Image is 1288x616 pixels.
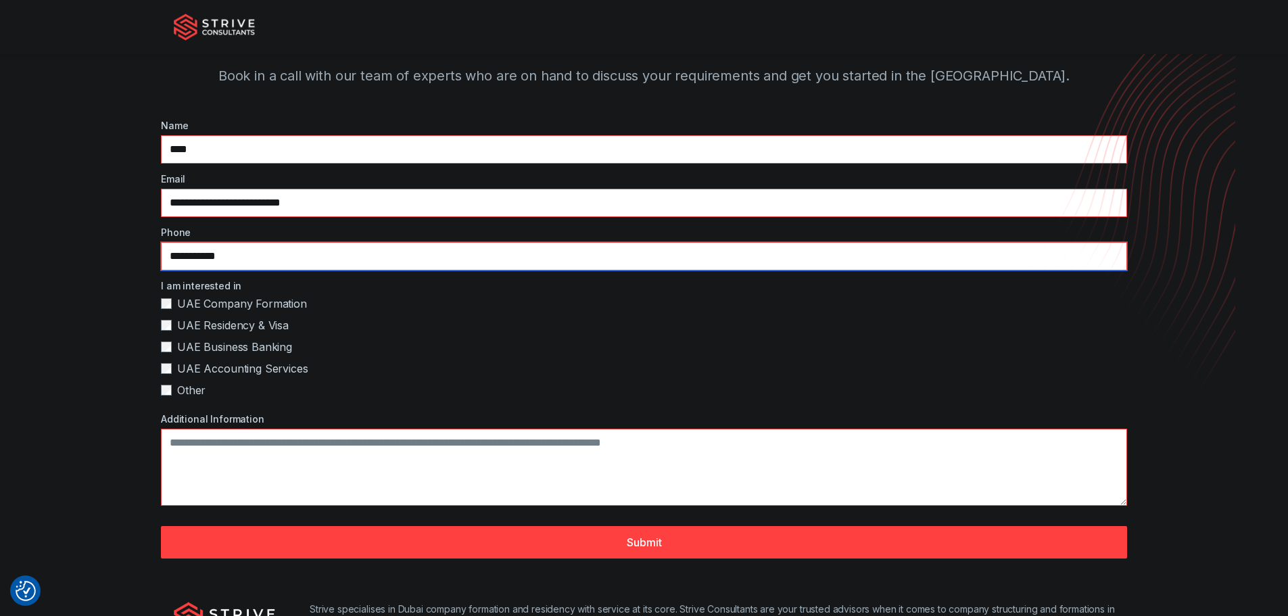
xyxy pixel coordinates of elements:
span: Other [177,382,206,398]
input: UAE Accounting Services [161,363,172,374]
span: UAE Business Banking [177,339,292,355]
label: Additional Information [161,412,1127,426]
input: UAE Residency & Visa [161,320,172,331]
label: Name [161,118,1127,133]
input: Other [161,385,172,396]
span: UAE Company Formation [177,295,307,312]
label: I am interested in [161,279,1127,293]
label: Phone [161,225,1127,239]
button: Consent Preferences [16,581,36,601]
input: UAE Company Formation [161,298,172,309]
input: UAE Business Banking [161,341,172,352]
span: UAE Accounting Services [177,360,308,377]
button: Submit [161,526,1127,559]
img: Revisit consent button [16,581,36,601]
img: Strive Consultants [174,14,255,41]
span: UAE Residency & Visa [177,317,289,333]
p: Book in a call with our team of experts who are on hand to discuss your requirements and get you ... [212,66,1077,86]
label: Email [161,172,1127,186]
